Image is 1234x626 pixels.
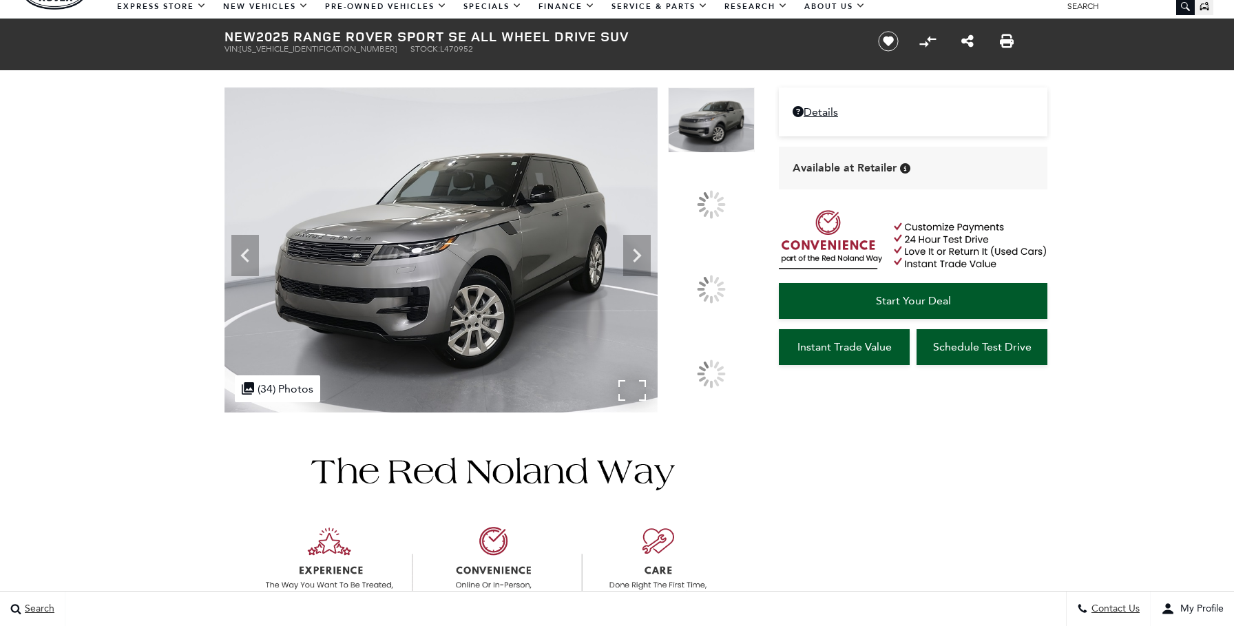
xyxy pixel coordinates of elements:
[779,283,1047,319] a: Start Your Deal
[410,44,440,54] span: Stock:
[1151,592,1234,626] button: user-profile-menu
[917,329,1047,365] a: Schedule Test Drive
[900,163,910,174] div: Vehicle is in stock and ready for immediate delivery. Due to demand, availability is subject to c...
[21,603,54,615] span: Search
[961,33,974,50] a: Share this New 2025 Range Rover Sport SE All Wheel Drive SUV
[224,44,240,54] span: VIN:
[240,44,397,54] span: [US_VEHICLE_IDENTIFICATION_NUMBER]
[440,44,473,54] span: L470952
[668,87,755,153] img: New 2025 Eiger Grey LAND ROVER SE image 1
[224,29,855,44] h1: 2025 Range Rover Sport SE All Wheel Drive SUV
[933,340,1032,353] span: Schedule Test Drive
[1000,33,1014,50] a: Print this New 2025 Range Rover Sport SE All Wheel Drive SUV
[1088,603,1140,615] span: Contact Us
[235,375,320,402] div: (34) Photos
[876,294,951,307] span: Start Your Deal
[779,372,1047,589] iframe: YouTube video player
[1175,603,1224,615] span: My Profile
[917,31,938,52] button: Compare vehicle
[873,30,903,52] button: Save vehicle
[779,329,910,365] a: Instant Trade Value
[793,160,897,176] span: Available at Retailer
[797,340,892,353] span: Instant Trade Value
[224,87,658,413] img: New 2025 Eiger Grey LAND ROVER SE image 1
[793,105,1034,118] a: Details
[224,27,256,45] strong: New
